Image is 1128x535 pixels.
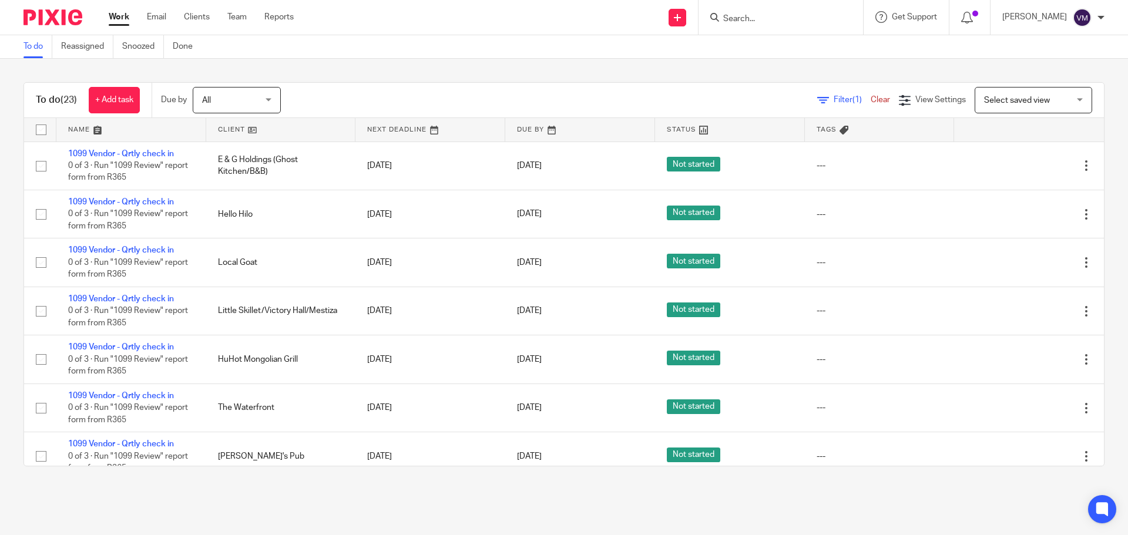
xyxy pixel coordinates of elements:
span: View Settings [915,96,966,104]
span: 0 of 3 · Run "1099 Review" report form from R365 [68,355,188,376]
a: To do [23,35,52,58]
span: [DATE] [517,404,542,412]
td: E & G Holdings (Ghost Kitchen/B&B) [206,142,356,190]
span: Tags [817,126,837,133]
a: Email [147,11,166,23]
span: Not started [667,447,720,462]
a: Clear [871,96,890,104]
div: --- [817,450,943,462]
p: [PERSON_NAME] [1002,11,1067,23]
img: svg%3E [1073,8,1092,27]
span: [DATE] [517,307,542,315]
span: 0 of 3 · Run "1099 Review" report form from R365 [68,210,188,231]
td: [DATE] [355,142,505,190]
div: --- [817,305,943,317]
span: 0 of 3 · Run "1099 Review" report form from R365 [68,307,188,327]
a: Team [227,11,247,23]
span: Not started [667,206,720,220]
td: [DATE] [355,238,505,287]
div: --- [817,257,943,268]
span: Filter [834,96,871,104]
span: Not started [667,157,720,171]
h1: To do [36,94,77,106]
span: Select saved view [984,96,1050,105]
div: --- [817,402,943,413]
a: 1099 Vendor - Qrtly check in [68,246,174,254]
span: 0 of 3 · Run "1099 Review" report form from R365 [68,452,188,473]
td: [DATE] [355,190,505,238]
span: Not started [667,302,720,317]
input: Search [722,14,828,25]
a: Clients [184,11,210,23]
span: Not started [667,399,720,414]
a: Reports [264,11,294,23]
td: The Waterfront [206,383,356,432]
td: HuHot Mongolian Grill [206,335,356,383]
td: Local Goat [206,238,356,287]
a: 1099 Vendor - Qrtly check in [68,295,174,303]
a: Snoozed [122,35,164,58]
a: Reassigned [61,35,113,58]
span: Get Support [892,13,937,21]
div: --- [817,354,943,365]
span: (1) [852,96,862,104]
td: [DATE] [355,432,505,480]
td: Little Skillet/Victory Hall/Mestiza [206,287,356,335]
td: [DATE] [355,383,505,432]
a: 1099 Vendor - Qrtly check in [68,343,174,351]
span: Not started [667,254,720,268]
a: 1099 Vendor - Qrtly check in [68,198,174,206]
span: [DATE] [517,210,542,218]
span: 0 of 3 · Run "1099 Review" report form from R365 [68,403,188,424]
div: --- [817,160,943,171]
span: 0 of 3 · Run "1099 Review" report form from R365 [68,258,188,279]
a: + Add task [89,87,140,113]
td: Hello Hilo [206,190,356,238]
p: Due by [161,94,187,106]
span: [DATE] [517,258,542,267]
td: [PERSON_NAME]'s Pub [206,432,356,480]
span: [DATE] [517,452,542,460]
span: Not started [667,351,720,365]
span: [DATE] [517,161,542,170]
span: All [202,96,211,105]
span: 0 of 3 · Run "1099 Review" report form from R365 [68,161,188,182]
img: Pixie [23,9,82,25]
a: Work [109,11,129,23]
a: 1099 Vendor - Qrtly check in [68,150,174,158]
a: 1099 Vendor - Qrtly check in [68,392,174,400]
td: [DATE] [355,287,505,335]
div: --- [817,208,943,220]
td: [DATE] [355,335,505,383]
a: 1099 Vendor - Qrtly check in [68,440,174,448]
span: [DATE] [517,355,542,364]
a: Done [173,35,202,58]
span: (23) [61,95,77,105]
